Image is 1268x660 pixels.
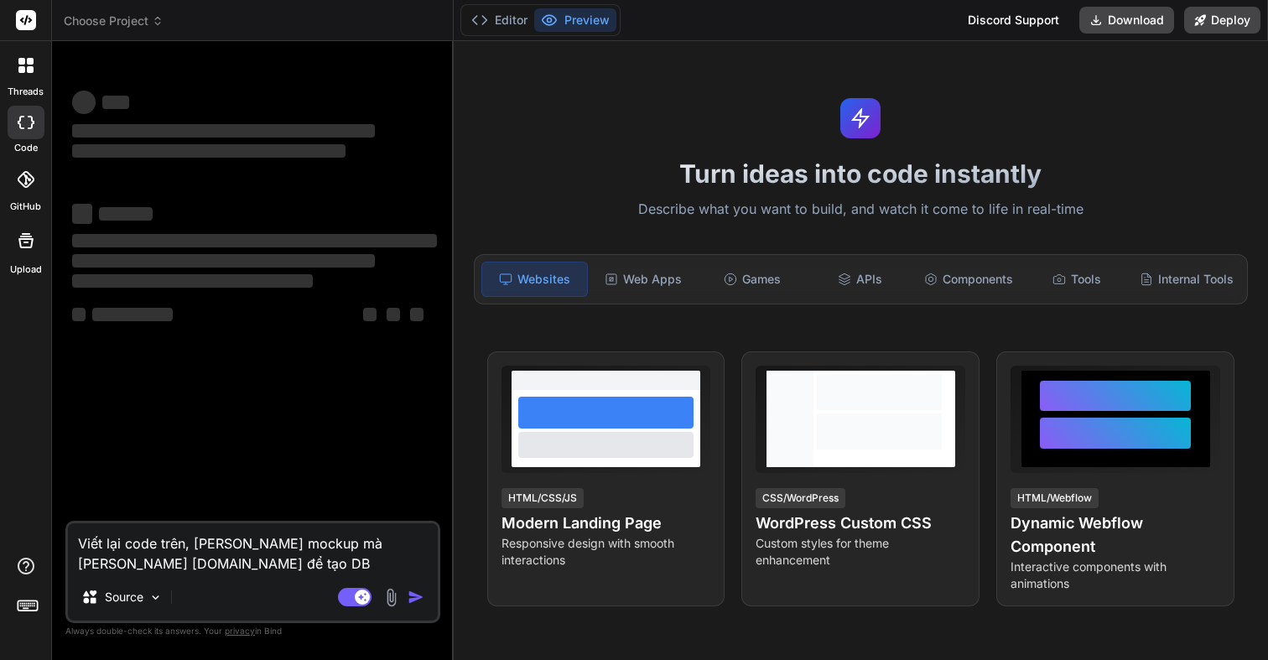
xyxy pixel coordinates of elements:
span: ‌ [387,308,400,321]
button: Download [1079,7,1174,34]
div: Websites [481,262,588,297]
span: ‌ [99,207,153,221]
div: Components [917,262,1021,297]
span: ‌ [72,124,375,138]
div: Web Apps [591,262,696,297]
img: icon [408,589,424,605]
div: HTML/Webflow [1011,488,1099,508]
span: ‌ [72,144,346,158]
div: Discord Support [958,7,1069,34]
span: Choose Project [64,13,164,29]
img: attachment [382,588,401,607]
button: Deploy [1184,7,1260,34]
span: ‌ [72,308,86,321]
label: Upload [10,262,42,277]
span: privacy [225,626,255,636]
span: ‌ [102,96,129,109]
h1: Turn ideas into code instantly [464,159,1259,189]
h4: Modern Landing Page [501,512,711,535]
p: Always double-check its answers. Your in Bind [65,623,440,639]
button: Preview [534,8,616,32]
p: Responsive design with smooth interactions [501,535,711,569]
p: Custom styles for theme enhancement [756,535,965,569]
h4: WordPress Custom CSS [756,512,965,535]
span: ‌ [92,308,173,321]
span: ‌ [72,91,96,114]
span: ‌ [410,308,424,321]
img: Pick Models [148,590,163,605]
div: Internal Tools [1133,262,1240,297]
span: ‌ [72,234,437,247]
h4: Dynamic Webflow Component [1011,512,1220,559]
p: Describe what you want to build, and watch it come to life in real-time [464,199,1259,221]
textarea: Viết lại code trên, [PERSON_NAME] mockup mà [PERSON_NAME] [DOMAIN_NAME] để tạo DB [68,523,438,574]
div: HTML/CSS/JS [501,488,584,508]
label: threads [8,85,44,99]
p: Source [105,589,143,605]
span: ‌ [363,308,377,321]
span: ‌ [72,274,313,288]
p: Interactive components with animations [1011,559,1220,592]
div: Tools [1025,262,1130,297]
div: APIs [808,262,912,297]
span: ‌ [72,254,375,268]
div: CSS/WordPress [756,488,845,508]
button: Editor [465,8,534,32]
span: ‌ [72,204,92,224]
label: code [14,141,38,155]
div: Games [699,262,804,297]
label: GitHub [10,200,41,214]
